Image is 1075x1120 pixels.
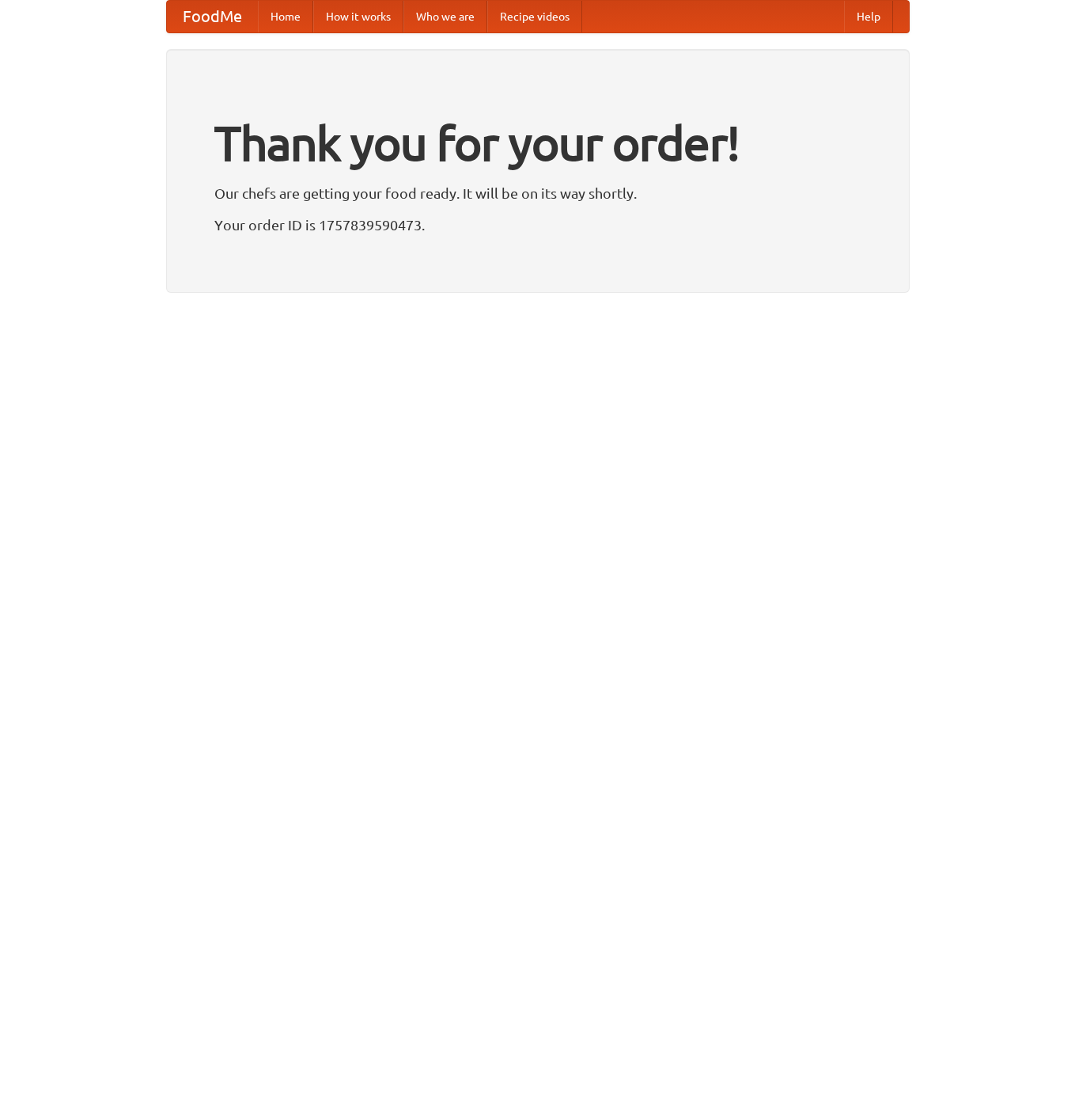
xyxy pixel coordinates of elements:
a: Help [844,1,893,32]
a: How it works [313,1,403,32]
a: Recipe videos [487,1,582,32]
a: FoodMe [167,1,258,32]
h1: Thank you for your order! [214,105,861,181]
a: Home [258,1,313,32]
a: Who we are [403,1,487,32]
p: Our chefs are getting your food ready. It will be on its way shortly. [214,181,861,205]
p: Your order ID is 1757839590473. [214,213,861,237]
